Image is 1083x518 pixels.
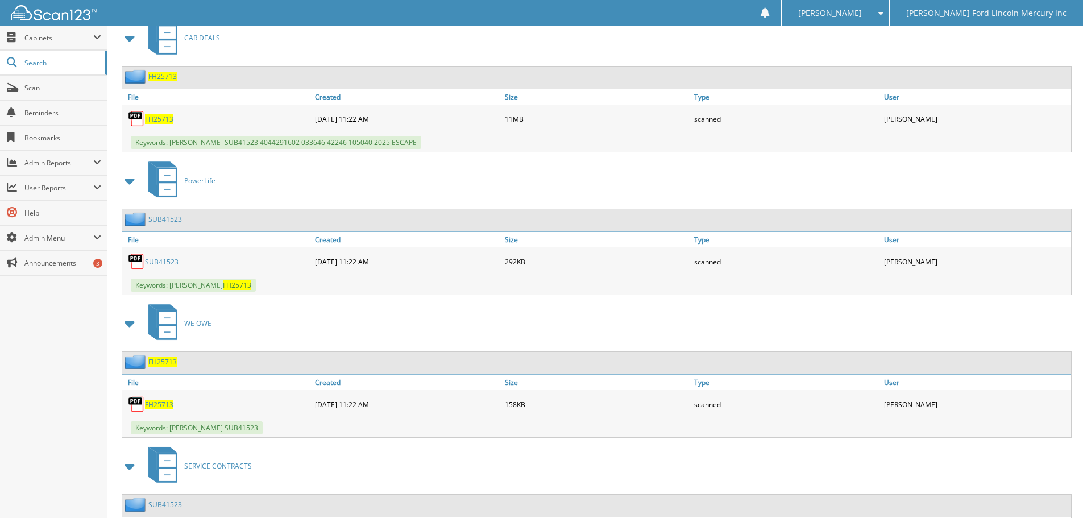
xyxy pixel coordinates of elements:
span: Help [24,208,101,218]
span: Bookmarks [24,133,101,143]
span: FH25713 [223,280,251,290]
div: [PERSON_NAME] [881,107,1071,130]
a: Created [312,375,502,390]
div: scanned [691,393,881,416]
a: SUB41523 [145,257,179,267]
div: [DATE] 11:22 AM [312,393,502,416]
img: folder2.png [125,212,148,226]
div: 292KB [502,250,692,273]
a: FH25713 [148,72,177,81]
img: folder2.png [125,498,148,512]
img: scan123-logo-white.svg [11,5,97,20]
a: SUB41523 [148,214,182,224]
a: FH25713 [145,114,173,124]
span: Admin Menu [24,233,93,243]
a: FH25713 [148,357,177,367]
span: Reminders [24,108,101,118]
span: Keywords: [PERSON_NAME] [131,279,256,292]
span: Cabinets [24,33,93,43]
div: [DATE] 11:22 AM [312,107,502,130]
span: Keywords: [PERSON_NAME] SUB41523 [131,421,263,434]
div: [PERSON_NAME] [881,250,1071,273]
div: 3 [93,259,102,268]
a: File [122,232,312,247]
span: SERVICE CONTRACTS [184,461,252,471]
img: folder2.png [125,355,148,369]
div: scanned [691,250,881,273]
span: Scan [24,83,101,93]
span: Admin Reports [24,158,93,168]
img: folder2.png [125,69,148,84]
div: scanned [691,107,881,130]
a: File [122,375,312,390]
span: [PERSON_NAME] Ford Lincoln Mercury inc [906,10,1067,16]
a: User [881,232,1071,247]
span: CAR DEALS [184,33,220,43]
span: [PERSON_NAME] [798,10,862,16]
a: SUB41523 [148,500,182,509]
div: 158KB [502,393,692,416]
a: User [881,375,1071,390]
a: SERVICE CONTRACTS [142,444,252,488]
div: [PERSON_NAME] [881,393,1071,416]
span: WE OWE [184,318,211,328]
img: PDF.png [128,396,145,413]
span: Keywords: [PERSON_NAME] SUB41523 4044291602 033646 42246 105040 2025 ESCAPE [131,136,421,149]
a: CAR DEALS [142,15,220,60]
a: File [122,89,312,105]
a: Type [691,375,881,390]
a: Size [502,375,692,390]
div: [DATE] 11:22 AM [312,250,502,273]
a: Created [312,232,502,247]
a: PowerLife [142,158,215,203]
img: PDF.png [128,110,145,127]
img: PDF.png [128,253,145,270]
a: FH25713 [145,400,173,409]
a: Size [502,232,692,247]
a: WE OWE [142,301,211,346]
a: Type [691,89,881,105]
a: Created [312,89,502,105]
a: User [881,89,1071,105]
span: PowerLife [184,176,215,185]
span: Announcements [24,258,101,268]
div: 11MB [502,107,692,130]
a: Type [691,232,881,247]
span: Search [24,58,99,68]
iframe: Chat Widget [1026,463,1083,518]
a: Size [502,89,692,105]
span: User Reports [24,183,93,193]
